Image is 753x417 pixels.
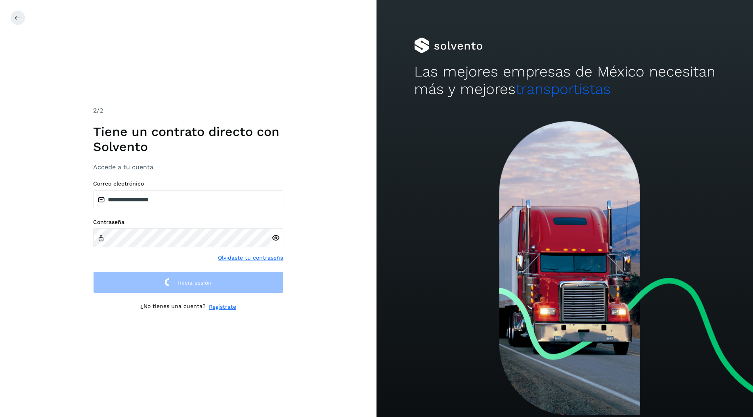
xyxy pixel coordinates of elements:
h2: Las mejores empresas de México necesitan más y mejores [414,63,715,98]
label: Correo electrónico [93,180,283,187]
span: transportistas [516,80,611,98]
h1: Tiene un contrato directo con Solvento [93,124,283,155]
a: Olvidaste tu contraseña [218,254,283,262]
h3: Accede a tu cuenta [93,163,283,171]
a: Regístrate [209,303,236,311]
div: /2 [93,106,283,115]
label: Contraseña [93,219,283,226]
button: Inicia sesión [93,272,283,293]
span: 2 [93,107,97,114]
p: ¿No tienes una cuenta? [140,303,206,311]
span: Inicia sesión [178,280,212,285]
